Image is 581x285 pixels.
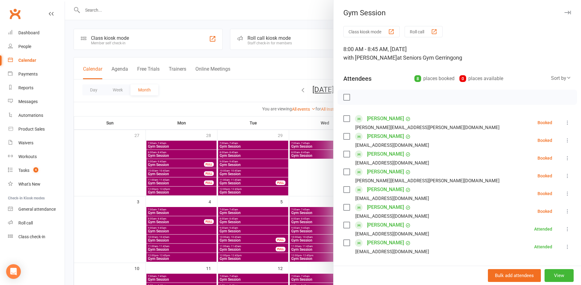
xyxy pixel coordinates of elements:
div: [EMAIL_ADDRESS][DOMAIN_NAME] [355,230,429,238]
a: General attendance kiosk mode [8,202,65,216]
a: [PERSON_NAME] [367,202,404,212]
div: Gym Session [334,9,581,17]
div: Sort by [551,74,571,82]
div: Waivers [18,140,33,145]
div: Booked [538,156,552,160]
div: Reports [18,85,33,90]
a: Payments [8,67,65,81]
button: View [545,269,574,282]
div: places booked [414,74,455,83]
div: What's New [18,182,40,187]
a: People [8,40,65,54]
span: with [PERSON_NAME] [343,54,397,61]
div: Open Intercom Messenger [6,264,21,279]
div: Tasks [18,168,29,173]
div: Class check-in [18,234,45,239]
div: [EMAIL_ADDRESS][DOMAIN_NAME] [355,194,429,202]
span: at Seniors Gym Gerringong [397,54,462,61]
a: Tasks 4 [8,164,65,177]
a: [PERSON_NAME] [367,114,404,124]
div: Attendees [343,74,372,83]
div: Workouts [18,154,37,159]
div: Attended [534,227,552,231]
a: [PERSON_NAME] [367,220,404,230]
a: What's New [8,177,65,191]
a: Clubworx [7,6,23,21]
div: Booked [538,138,552,142]
a: Roll call [8,216,65,230]
div: Attended [534,245,552,249]
button: Roll call [405,26,443,37]
button: Bulk add attendees [488,269,541,282]
div: Booked [538,191,552,196]
a: Waivers [8,136,65,150]
div: [EMAIL_ADDRESS][DOMAIN_NAME] [355,159,429,167]
div: [PERSON_NAME][EMAIL_ADDRESS][PERSON_NAME][DOMAIN_NAME] [355,177,500,185]
div: Payments [18,72,38,76]
div: Roll call [18,220,33,225]
div: [EMAIL_ADDRESS][DOMAIN_NAME] [355,141,429,149]
div: 8:00 AM - 8:45 AM, [DATE] [343,45,571,62]
a: [PERSON_NAME] [367,131,404,141]
a: Workouts [8,150,65,164]
a: Messages [8,95,65,109]
a: [PERSON_NAME] [367,185,404,194]
div: Product Sales [18,127,45,131]
div: [EMAIL_ADDRESS][DOMAIN_NAME] [355,212,429,220]
button: Class kiosk mode [343,26,400,37]
div: Automations [18,113,43,118]
div: [PERSON_NAME][EMAIL_ADDRESS][PERSON_NAME][DOMAIN_NAME] [355,124,500,131]
div: [EMAIL_ADDRESS][DOMAIN_NAME] [355,248,429,256]
span: 4 [33,167,38,172]
div: Calendar [18,58,36,63]
a: [PERSON_NAME] [367,238,404,248]
div: Messages [18,99,38,104]
a: [PERSON_NAME] [367,149,404,159]
div: Dashboard [18,30,40,35]
div: places available [459,74,503,83]
a: Class kiosk mode [8,230,65,244]
div: 8 [414,75,421,82]
a: Product Sales [8,122,65,136]
div: General attendance [18,207,56,212]
a: Reports [8,81,65,95]
a: Calendar [8,54,65,67]
a: Dashboard [8,26,65,40]
a: [PERSON_NAME] [367,167,404,177]
div: Booked [538,120,552,125]
div: Booked [538,209,552,213]
div: Booked [538,174,552,178]
div: 0 [459,75,466,82]
div: People [18,44,31,49]
a: Automations [8,109,65,122]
